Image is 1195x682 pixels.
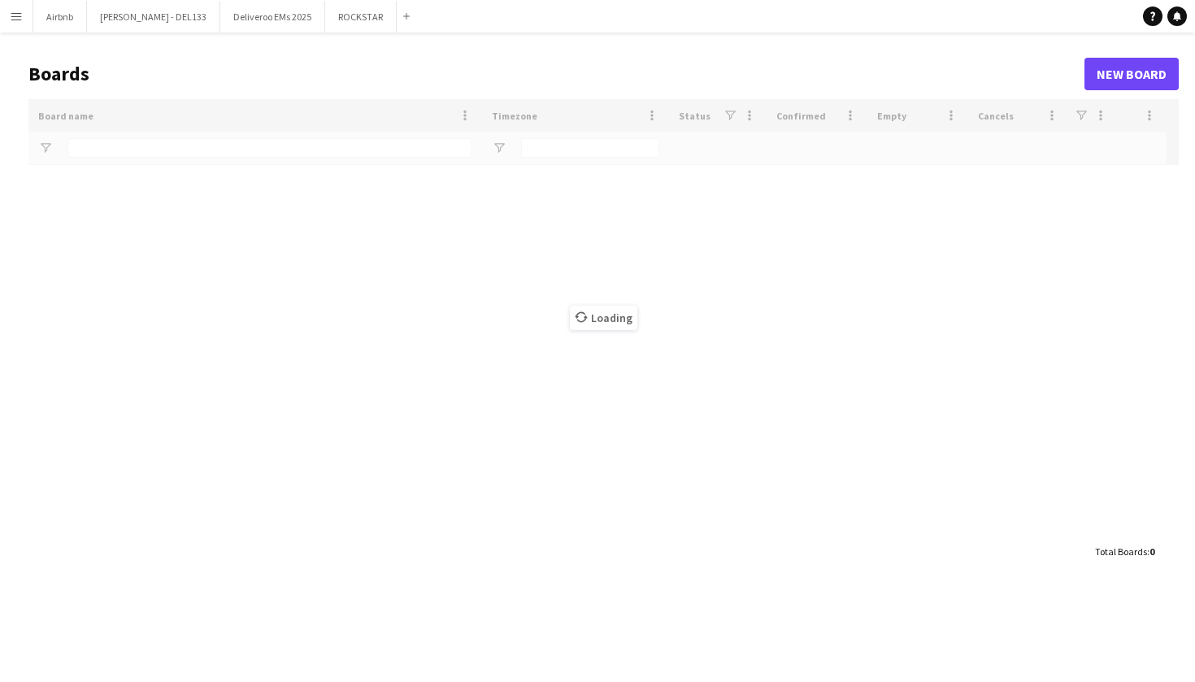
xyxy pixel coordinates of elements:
[1084,58,1179,90] a: New Board
[1095,545,1147,558] span: Total Boards
[33,1,87,33] button: Airbnb
[28,62,1084,86] h1: Boards
[1095,536,1154,567] div: :
[325,1,397,33] button: ROCKSTAR
[87,1,220,33] button: [PERSON_NAME] - DEL133
[570,306,637,330] span: Loading
[220,1,325,33] button: Deliveroo EMs 2025
[1149,545,1154,558] span: 0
